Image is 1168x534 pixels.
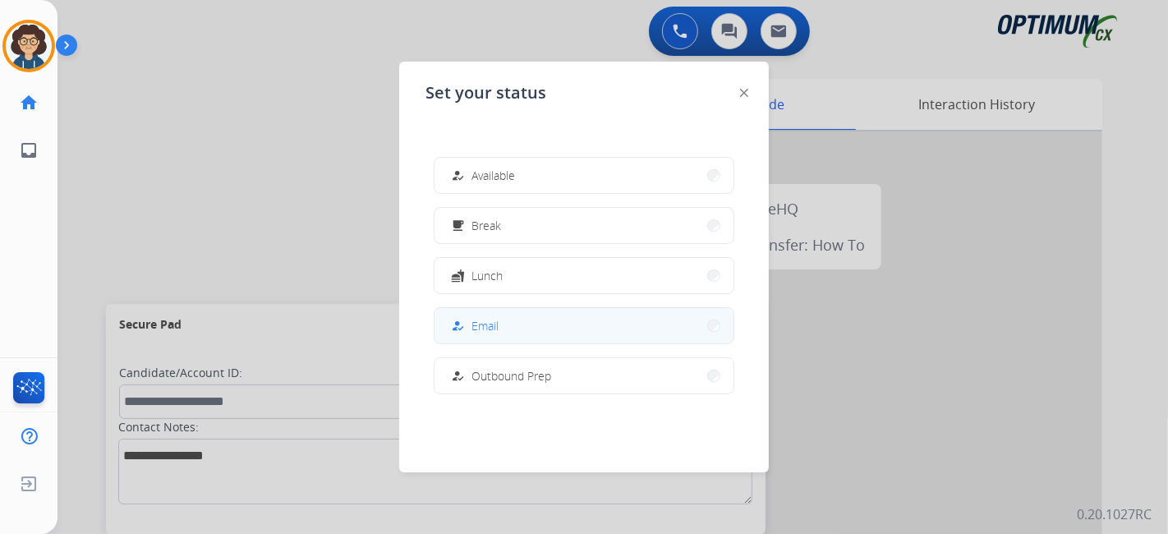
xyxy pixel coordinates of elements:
[471,267,503,284] span: Lunch
[451,168,465,182] mat-icon: how_to_reg
[471,317,499,334] span: Email
[435,258,733,293] button: Lunch
[435,158,733,193] button: Available
[471,217,501,234] span: Break
[435,208,733,243] button: Break
[471,167,515,184] span: Available
[435,308,733,343] button: Email
[740,89,748,97] img: close-button
[451,269,465,283] mat-icon: fastfood
[451,369,465,383] mat-icon: how_to_reg
[1077,504,1152,524] p: 0.20.1027RC
[471,367,551,384] span: Outbound Prep
[451,219,465,232] mat-icon: free_breakfast
[435,358,733,394] button: Outbound Prep
[6,23,52,69] img: avatar
[19,93,39,113] mat-icon: home
[425,81,546,104] span: Set your status
[451,319,465,333] mat-icon: how_to_reg
[19,140,39,160] mat-icon: inbox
